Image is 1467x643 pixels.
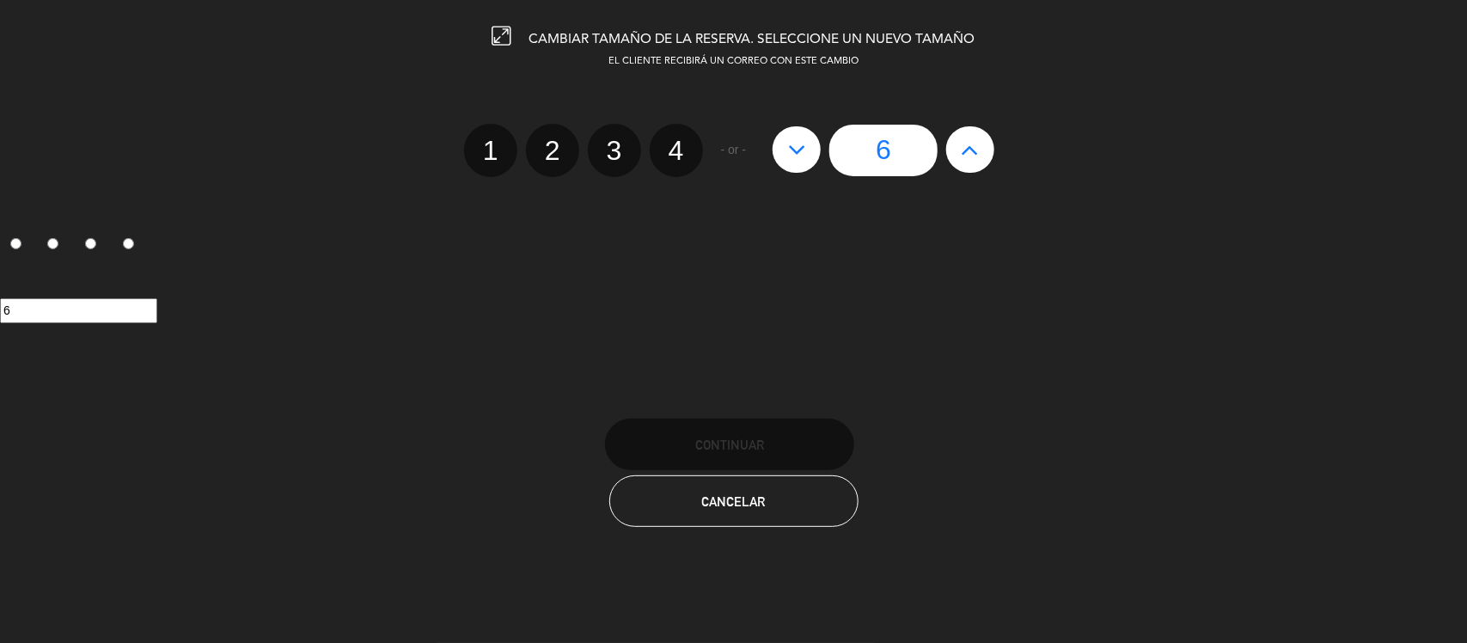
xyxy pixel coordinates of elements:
[464,124,517,177] label: 1
[38,231,76,260] label: 2
[76,231,113,260] label: 3
[529,33,975,46] span: CAMBIAR TAMAÑO DE LA RESERVA. SELECCIONE UN NUEVO TAMAÑO
[608,57,859,66] span: EL CLIENTE RECIBIRÁ UN CORREO CON ESTE CAMBIO
[47,238,58,249] input: 2
[609,475,859,527] button: Cancelar
[588,124,641,177] label: 3
[123,238,134,249] input: 4
[85,238,96,249] input: 3
[10,238,21,249] input: 1
[695,438,764,452] span: Continuar
[526,124,579,177] label: 2
[113,231,150,260] label: 4
[702,494,766,509] span: Cancelar
[650,124,703,177] label: 4
[605,419,854,470] button: Continuar
[721,140,747,160] span: - or -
